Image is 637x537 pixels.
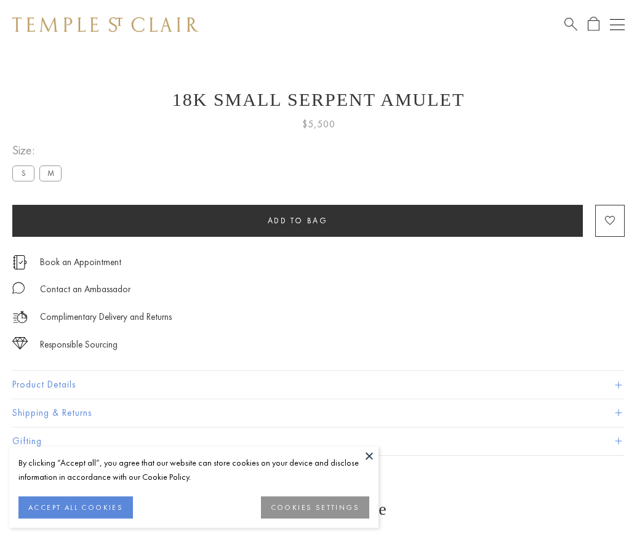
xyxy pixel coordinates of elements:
[12,255,27,269] img: icon_appointment.svg
[268,215,328,226] span: Add to bag
[588,17,599,32] a: Open Shopping Bag
[12,89,625,110] h1: 18K Small Serpent Amulet
[261,496,369,519] button: COOKIES SETTINGS
[40,337,118,352] div: Responsible Sourcing
[12,165,34,181] label: S
[40,309,172,325] p: Complimentary Delivery and Returns
[302,116,335,132] span: $5,500
[12,205,583,237] button: Add to bag
[12,282,25,294] img: MessageIcon-01_2.svg
[12,428,625,455] button: Gifting
[564,17,577,32] a: Search
[40,282,130,297] div: Contact an Ambassador
[18,496,133,519] button: ACCEPT ALL COOKIES
[12,17,198,32] img: Temple St. Clair
[12,309,28,325] img: icon_delivery.svg
[12,140,66,161] span: Size:
[18,456,369,484] div: By clicking “Accept all”, you agree that our website can store cookies on your device and disclos...
[610,17,625,32] button: Open navigation
[39,165,62,181] label: M
[12,399,625,427] button: Shipping & Returns
[12,337,28,349] img: icon_sourcing.svg
[12,371,625,399] button: Product Details
[40,255,121,269] a: Book an Appointment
